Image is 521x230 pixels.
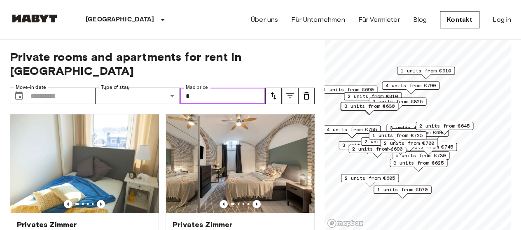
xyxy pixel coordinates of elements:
a: Blog [413,15,427,25]
img: Habyt [10,14,59,23]
span: 2 units from €925 [364,138,415,145]
div: Map marker [386,124,444,137]
label: Type of stay [101,84,130,91]
div: Map marker [323,125,381,138]
div: Map marker [341,102,398,115]
div: Map marker [339,141,396,154]
div: Map marker [374,186,431,198]
span: 3 units from €625 [393,159,444,167]
a: Für Unternehmen [291,15,345,25]
div: Map marker [340,102,398,115]
div: Map marker [416,122,473,135]
span: 3 units from €745 [403,143,453,151]
button: tune [265,88,282,104]
a: Für Vermieter [358,15,400,25]
button: Previous image [97,200,105,208]
div: Map marker [369,131,426,144]
div: Map marker [361,137,418,150]
a: Über uns [251,15,278,25]
p: [GEOGRAPHIC_DATA] [86,15,154,25]
span: 1 units from €690 [323,86,374,93]
div: Map marker [380,139,438,152]
span: 2 units from €700 [384,139,434,147]
a: Kontakt [440,11,479,28]
span: 3 units from €785 [342,142,393,149]
div: Map marker [369,98,426,110]
button: tune [282,88,298,104]
label: Move-in date [16,84,46,91]
button: Previous image [220,200,228,208]
span: 2 units from €645 [419,122,470,130]
a: Mapbox logo [327,218,363,228]
div: Map marker [391,128,449,141]
div: Map marker [344,92,402,105]
div: Map marker [348,145,406,158]
img: Marketing picture of unit DE-02-011-001-01HF [10,114,159,213]
span: 2 units from €605 [345,174,395,182]
span: 2 units from €825 [372,98,423,105]
img: Marketing picture of unit DE-02-004-006-05HF [166,114,314,213]
span: Privates Zimmer [173,220,232,230]
span: 2 units from €810 [348,93,398,100]
div: Map marker [341,174,399,187]
span: 4 units from €790 [385,82,436,89]
span: 5 units from €730 [395,152,446,159]
span: 2 units from €690 [352,145,402,153]
button: Previous image [252,200,261,208]
div: Map marker [397,67,455,79]
span: 3 units from €630 [344,102,395,110]
div: Map marker [382,81,439,94]
span: Privates Zimmer [17,220,77,230]
button: Choose date [11,88,27,104]
span: 6 units from €690 [395,129,445,136]
button: tune [298,88,315,104]
span: 3 units from €800 [390,124,440,132]
span: 1 units from €725 [372,132,423,139]
div: Map marker [392,151,449,164]
button: Previous image [64,200,72,208]
label: Max price [186,84,208,91]
span: Private rooms and apartments for rent in [GEOGRAPHIC_DATA] [10,50,315,78]
a: Log in [493,15,511,25]
div: Map marker [390,159,447,172]
span: 1 units from €910 [401,67,451,74]
span: 1 units from €570 [377,186,428,193]
div: Map marker [320,86,377,98]
div: Map marker [381,131,438,144]
span: 4 units from €755 [327,126,377,133]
